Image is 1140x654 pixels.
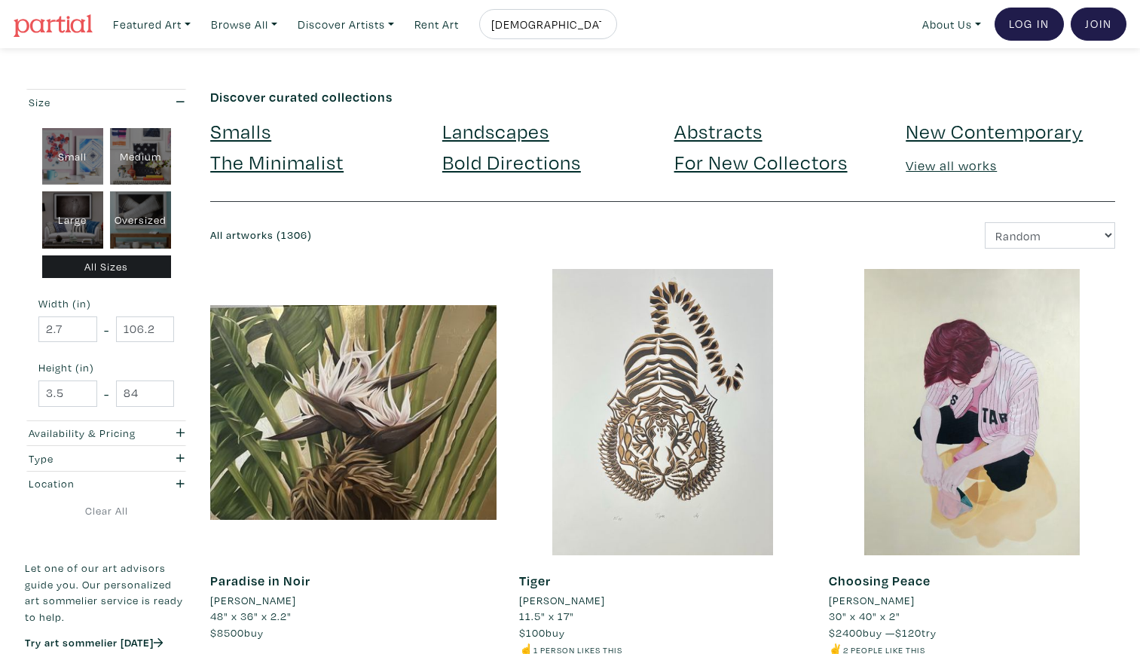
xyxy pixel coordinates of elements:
[42,128,103,185] div: Small
[210,609,292,623] span: 48" x 36" x 2.2"
[210,229,651,242] h6: All artworks (1306)
[204,9,284,40] a: Browse All
[829,609,900,623] span: 30" x 40" x 2"
[210,89,1115,105] h6: Discover curated collections
[104,319,109,340] span: -
[110,191,171,249] div: Oversized
[42,191,103,249] div: Large
[490,15,603,34] input: Search
[906,118,1083,144] a: New Contemporary
[25,446,188,471] button: Type
[42,255,171,279] div: All Sizes
[25,503,188,519] a: Clear All
[519,592,605,609] li: [PERSON_NAME]
[210,592,497,609] a: [PERSON_NAME]
[106,9,197,40] a: Featured Art
[674,118,763,144] a: Abstracts
[906,157,997,174] a: View all works
[519,592,805,609] a: [PERSON_NAME]
[442,118,549,144] a: Landscapes
[829,572,931,589] a: Choosing Peace
[25,472,188,497] button: Location
[915,9,988,40] a: About Us
[25,635,164,649] a: Try art sommelier [DATE]
[674,148,848,175] a: For New Collectors
[519,572,551,589] a: Tiger
[519,625,565,640] span: buy
[38,362,174,373] small: Height (in)
[25,560,188,625] p: Let one of our art advisors guide you. Our personalized art sommelier service is ready to help.
[210,625,244,640] span: $8500
[519,609,574,623] span: 11.5" x 17"
[1071,8,1126,41] a: Join
[519,625,546,640] span: $100
[442,148,581,175] a: Bold Directions
[25,90,188,115] button: Size
[210,592,296,609] li: [PERSON_NAME]
[829,592,915,609] li: [PERSON_NAME]
[110,128,171,185] div: Medium
[210,118,271,144] a: Smalls
[829,592,1115,609] a: [PERSON_NAME]
[38,298,174,309] small: Width (in)
[29,94,140,111] div: Size
[829,625,937,640] span: buy — try
[29,451,140,467] div: Type
[210,148,344,175] a: The Minimalist
[29,425,140,442] div: Availability & Pricing
[995,8,1064,41] a: Log In
[104,384,109,404] span: -
[895,625,921,640] span: $120
[25,421,188,446] button: Availability & Pricing
[210,625,264,640] span: buy
[29,475,140,492] div: Location
[291,9,401,40] a: Discover Artists
[408,9,466,40] a: Rent Art
[829,625,863,640] span: $2400
[210,572,310,589] a: Paradise in Noir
